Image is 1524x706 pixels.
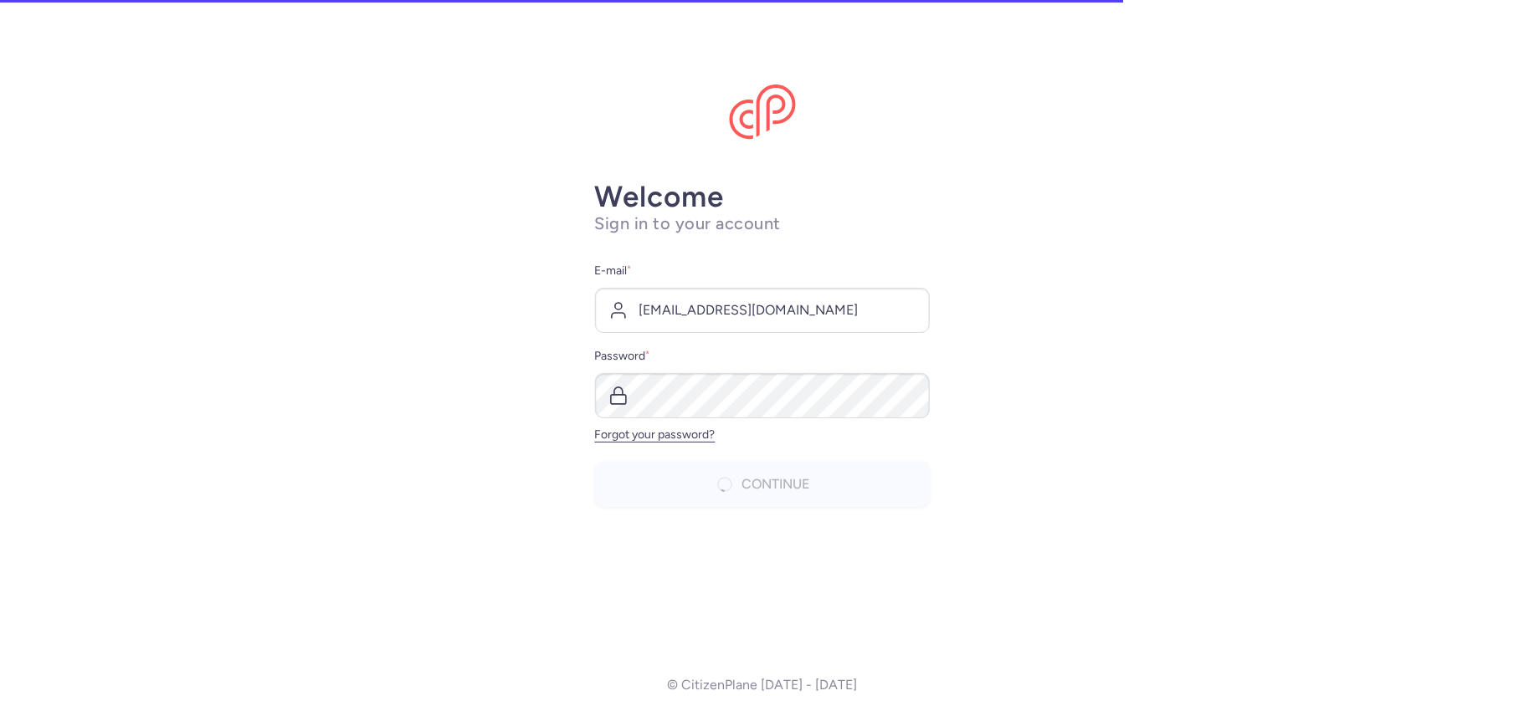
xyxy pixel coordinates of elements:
[729,84,796,140] img: CitizenPlane logo
[595,346,930,366] label: Password
[667,678,857,693] p: © CitizenPlane [DATE] - [DATE]
[741,477,809,492] span: Continue
[595,427,716,442] a: Forgot your password?
[595,288,930,333] input: user@example.com
[595,462,930,507] button: Continue
[595,213,930,234] h1: Sign in to your account
[595,179,724,214] strong: Welcome
[595,261,930,281] label: E-mail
